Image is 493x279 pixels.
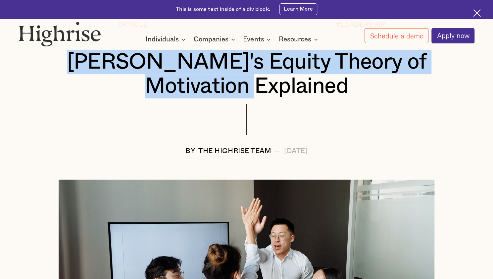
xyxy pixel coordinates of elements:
div: BY [185,147,195,155]
img: Cross icon [473,9,481,17]
h1: [PERSON_NAME]'s Equity Theory of Motivation Explained [37,50,456,98]
div: Events [243,35,272,43]
img: Highrise logo [19,22,101,46]
div: Individuals [146,35,187,43]
div: — [274,147,281,155]
div: Individuals [146,35,179,43]
div: Companies [194,35,237,43]
div: Companies [194,35,228,43]
a: Schedule a demo [365,28,428,43]
div: [DATE] [284,147,308,155]
div: The Highrise Team [198,147,271,155]
div: Events [243,35,264,43]
a: Learn More [279,3,317,15]
div: Resources [279,35,311,43]
div: This is some text inside of a div block. [176,6,270,13]
a: Apply now [431,28,474,43]
div: Resources [279,35,320,43]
